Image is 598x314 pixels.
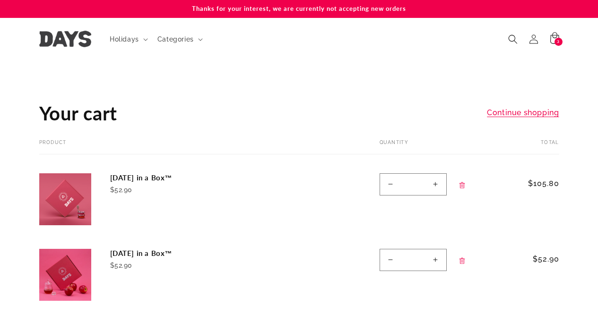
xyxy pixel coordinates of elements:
[454,251,470,271] a: Remove Rosh Hashanah in a Box™
[401,173,425,195] input: Quantity for Rosh Hashanah in a Box™
[503,29,523,50] summary: Search
[104,29,152,49] summary: Holidays
[498,140,559,154] th: Total
[110,261,252,271] div: $52.90
[39,101,117,126] h1: Your cart
[557,38,560,46] span: 3
[39,140,351,154] th: Product
[157,35,194,43] span: Categories
[351,140,498,154] th: Quantity
[110,249,252,258] a: [DATE] in a Box™
[454,176,470,195] a: Remove Rosh Hashanah in a Box™
[110,185,252,195] div: $52.90
[39,249,91,301] img: Rosh Hashanah in a Box (7840395493614)
[39,31,91,47] img: Days United
[517,254,559,265] span: $52.90
[110,35,139,43] span: Holidays
[487,106,559,120] a: Continue shopping
[401,249,425,271] input: Quantity for Rosh Hashanah in a Box™
[152,29,207,49] summary: Categories
[110,173,252,183] a: [DATE] in a Box™
[517,178,559,189] span: $105.80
